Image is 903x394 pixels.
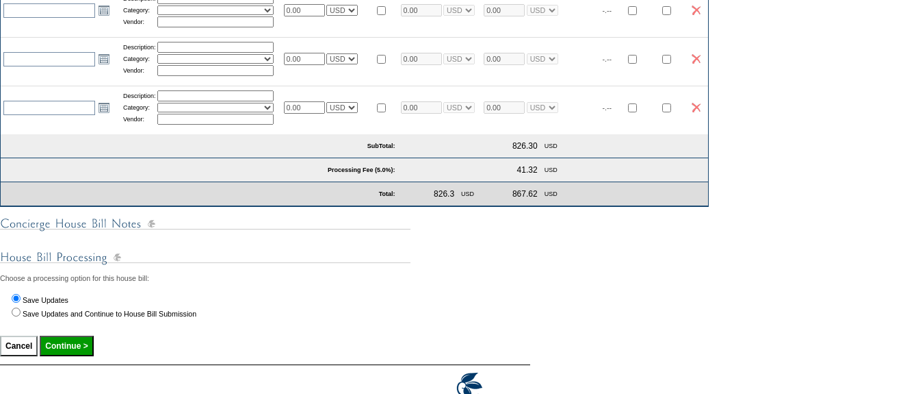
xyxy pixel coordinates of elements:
[603,6,612,14] span: -.--
[510,186,540,201] td: 867.62
[692,103,701,112] img: icon_delete2.gif
[96,3,112,18] a: Open the calendar popup.
[542,186,560,201] td: USD
[23,310,196,318] label: Save Updates and Continue to House Bill Submission
[96,100,112,115] a: Open the calendar popup.
[123,5,156,15] td: Category:
[40,336,93,356] input: Continue >
[1,158,398,182] td: Processing Fee (5.0%):
[514,162,540,177] td: 41.32
[542,162,560,177] td: USD
[96,51,112,66] a: Open the calendar popup.
[123,54,156,64] td: Category:
[23,296,68,304] label: Save Updates
[123,16,156,27] td: Vendor:
[510,138,540,153] td: 826.30
[123,90,156,101] td: Description:
[692,54,701,64] img: icon_delete2.gif
[119,182,398,206] td: Total:
[431,186,457,201] td: 826.3
[123,103,156,112] td: Category:
[692,5,701,15] img: icon_delete2.gif
[458,186,477,201] td: USD
[603,55,612,63] span: -.--
[542,138,560,153] td: USD
[123,65,156,76] td: Vendor:
[123,114,156,125] td: Vendor:
[1,134,398,158] td: SubTotal:
[123,42,156,53] td: Description:
[603,103,612,112] span: -.--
